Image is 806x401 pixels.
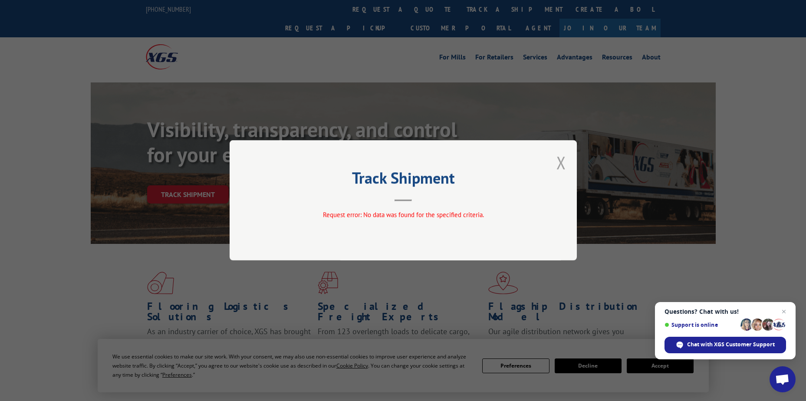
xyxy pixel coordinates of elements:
span: Close chat [779,306,789,317]
h2: Track Shipment [273,172,533,188]
span: Support is online [665,322,737,328]
div: Open chat [770,366,796,392]
span: Questions? Chat with us! [665,308,786,315]
span: Chat with XGS Customer Support [687,341,775,348]
button: Close modal [556,151,566,174]
span: Request error: No data was found for the specified criteria. [322,211,484,219]
div: Chat with XGS Customer Support [665,337,786,353]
